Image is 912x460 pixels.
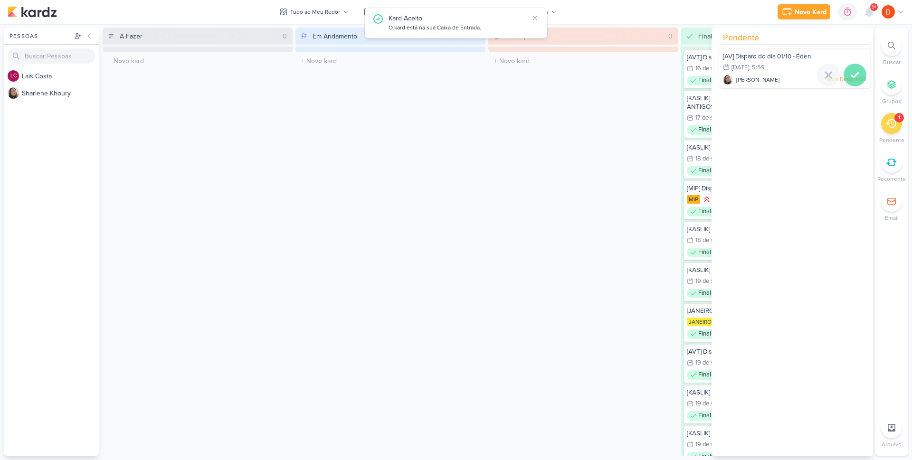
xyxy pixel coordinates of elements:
p: Email [885,214,899,222]
div: Finalizado [698,31,728,41]
img: kardz.app [8,6,57,18]
div: Laís Costa [8,70,19,82]
div: Finalizado [687,411,729,421]
p: Arquivo [882,440,902,449]
div: Finalizado [687,329,729,339]
img: Sharlene Khoury [8,87,19,99]
div: [JANEIRO] Disparo 18/09 [687,307,865,315]
img: Diego Lima | TAGAWA [882,5,895,19]
div: 19 de set [695,278,719,284]
div: S h a r l e n e K h o u r y [22,88,99,98]
div: 19 de set [695,441,719,448]
input: + Novo kard [490,54,676,68]
p: Pendente [879,136,904,144]
span: [PERSON_NAME] [736,75,779,84]
p: LC [10,74,17,79]
div: 17 de set [695,115,718,121]
div: [KASLIK] Disparo do dia 18/09 - LEADS NOVOS E ANTIGOS [687,388,865,397]
p: Finalizado [698,248,725,257]
div: , 5:59 [749,65,765,71]
p: Finalizado [698,125,725,135]
div: L a í s C o s t a [22,71,99,81]
div: 0 [279,31,291,41]
li: Ctrl + F [875,35,908,66]
div: Finalizado [687,248,729,257]
div: [AVT] Disparo do dia 18/09 - Éden [687,347,865,356]
div: [MIP] Disparo 19 | 17/09 [687,184,865,193]
div: Novo Kard [795,7,826,17]
div: Finalizado [687,76,729,85]
div: 18 de set [695,156,719,162]
p: Finalizado [698,207,725,216]
div: [KASLIK] Disparo do dia 18/09 - Leads novos e antigos [687,429,865,438]
p: Finalizado [698,370,725,380]
button: Novo Kard [778,4,830,19]
div: Finalizado [687,370,729,380]
div: 1 [898,114,900,122]
div: Finalizado [687,166,729,176]
p: Recorrente [877,175,906,183]
div: Em Andamento [313,31,357,41]
span: 9+ [872,3,877,11]
p: Finalizado [698,289,725,298]
input: Buscar Pessoas [8,48,95,64]
p: Grupos [882,97,901,105]
div: [AVT] Disparo de atualização de obras - SETEMBRO [687,53,865,62]
span: [AV] Disparo do dia 01/10 - Éden [723,53,811,60]
p: Finalizado [698,329,725,339]
div: [KASLIK] Disparo do dia 18/09 - Médicos [687,266,865,274]
p: Finalizado [698,411,725,421]
div: O kard está na sua Caixa de Entrada. [389,23,528,33]
div: 19 de set [695,401,719,407]
p: Finalizado [698,76,725,85]
div: Kard Aceito [389,13,528,23]
div: 16 de set [695,66,719,72]
img: Sharlene Khoury [723,75,732,84]
p: Buscar [883,58,901,66]
div: Finalizado [687,289,729,298]
span: Pendente [723,31,759,44]
div: [KASLIK] Disparo do dia 17/09 - Corretores [687,225,865,234]
div: [DATE] [731,65,749,71]
div: MIP [687,195,700,204]
div: Prioridade Alta [702,195,712,204]
div: [KASLIK] Disparo do dia 16/09 - TEASER 1 - LEADS NOVOS E ANTIGOS [687,94,865,111]
div: 18 de set [695,237,719,244]
div: Finalizado [687,207,729,216]
div: A Fazer [120,31,142,41]
div: [KASLIK] DIsparo do dia 17/09 - MEDICOS [687,143,865,152]
input: + Novo kard [297,54,484,68]
div: JANEIRO [687,318,713,326]
div: Finalizado [687,125,729,135]
div: 0 [665,31,676,41]
div: 19 de set [695,360,719,366]
p: Finalizado [698,166,725,176]
input: + Novo kard [104,54,291,68]
div: Pessoas [8,32,72,40]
